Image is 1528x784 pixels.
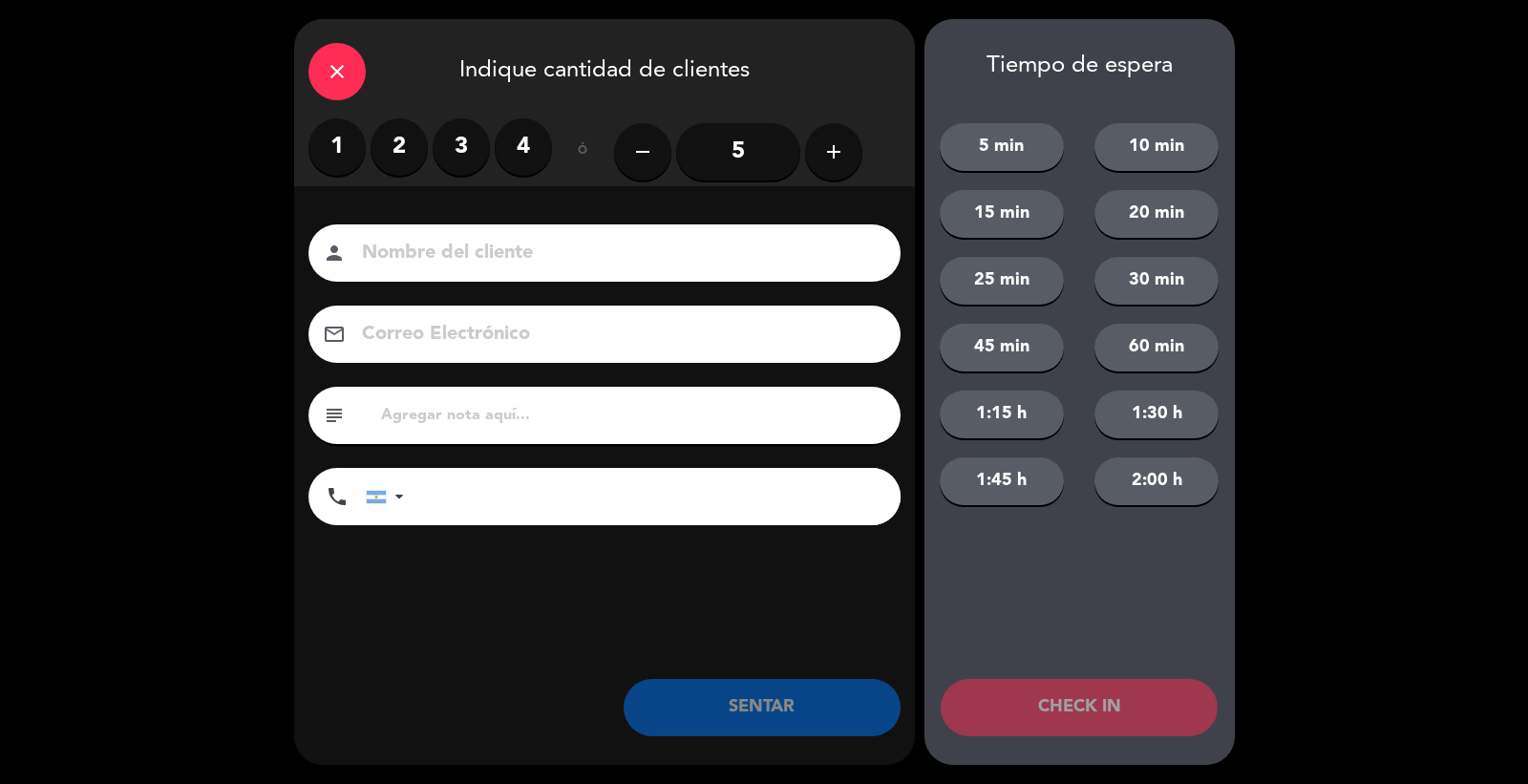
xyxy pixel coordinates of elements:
input: Correo Electrónico [360,318,876,351]
input: Agregar nota aquí... [379,402,886,429]
button: 25 min [940,257,1064,305]
button: 30 min [1094,257,1219,305]
div: ó [552,118,614,185]
label: 1 [308,118,366,176]
button: SENTAR [624,679,901,736]
i: remove [631,140,654,163]
button: remove [614,123,671,180]
i: email [323,323,346,346]
i: close [326,60,349,83]
button: 1:30 h [1094,391,1219,438]
button: 1:15 h [940,391,1064,438]
button: 45 min [940,324,1064,371]
button: 15 min [940,190,1064,238]
button: 20 min [1094,190,1219,238]
label: 3 [433,118,490,176]
i: add [822,140,845,163]
label: 2 [371,118,428,176]
button: 5 min [940,123,1064,171]
div: Tiempo de espera [924,53,1235,80]
div: Indique cantidad de clientes [294,19,915,118]
label: 4 [495,118,552,176]
button: 1:45 h [940,457,1064,505]
input: Nombre del cliente [360,237,876,270]
button: 2:00 h [1094,457,1219,505]
button: 60 min [1094,324,1219,371]
button: CHECK IN [941,679,1218,736]
div: Argentina: +54 [367,469,411,524]
i: person [323,242,346,265]
button: add [805,123,862,180]
i: subject [323,404,346,427]
button: 10 min [1094,123,1219,171]
i: phone [326,485,349,508]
